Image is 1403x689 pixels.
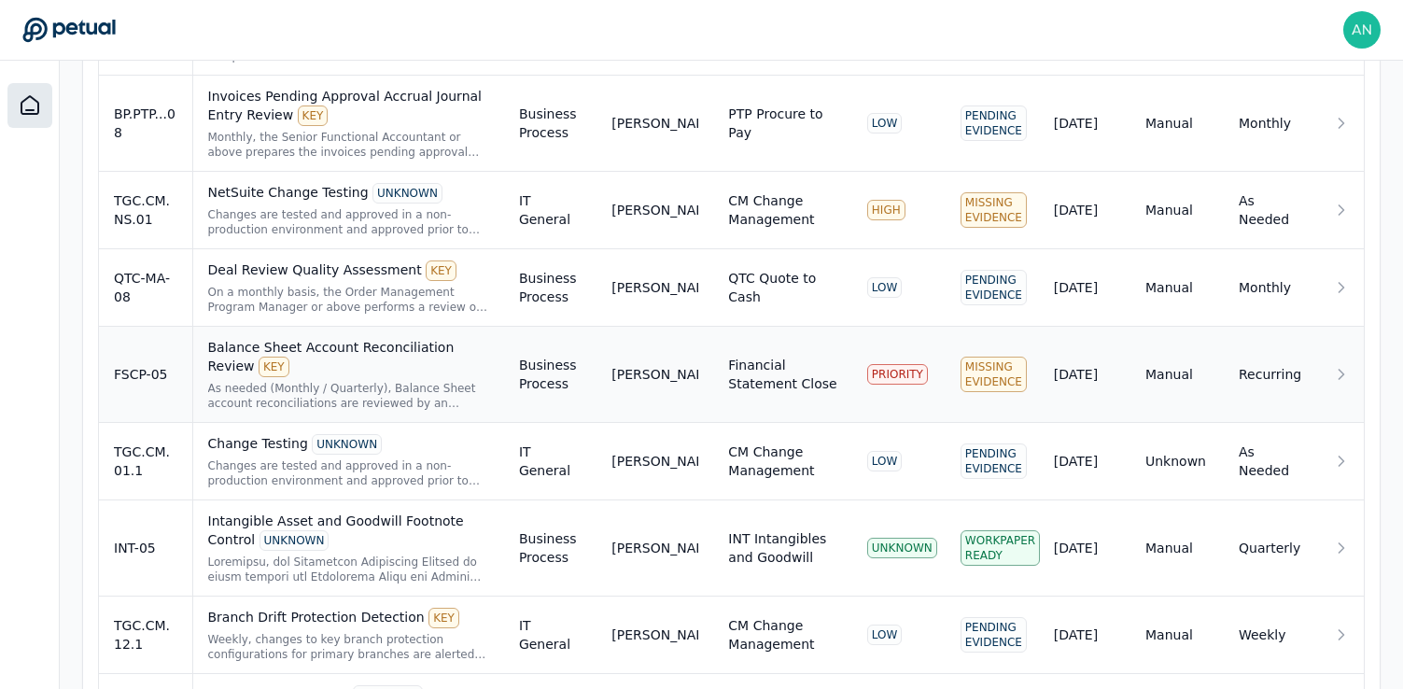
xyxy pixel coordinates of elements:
td: Business Process [504,500,596,597]
a: Dashboard [7,83,52,128]
div: INT Intangibles and Goodwill [728,529,836,567]
td: As Needed [1224,172,1317,249]
td: Manual [1130,76,1224,172]
div: KEY [428,608,459,628]
div: TGC.CM.01.1 [114,443,177,480]
div: KEY [298,105,329,126]
td: Monthly [1224,76,1317,172]
div: [PERSON_NAME] [611,201,698,219]
td: IT General [504,597,596,674]
div: FSCP-05 [114,365,177,384]
div: Workpaper Ready [961,530,1040,566]
div: UNKNOWN [867,538,937,558]
div: [DATE] [1054,626,1115,644]
div: [DATE] [1054,201,1115,219]
div: Intangible Asset and Goodwill Footnote Control [208,512,489,551]
img: andrew.meyers@reddit.com [1343,11,1381,49]
td: Manual [1130,249,1224,327]
td: Business Process [504,327,596,423]
div: [PERSON_NAME] [611,114,698,133]
div: QTC-MA-08 [114,269,177,306]
div: Quarterly, the Functional Accounting Manager or above reviews the Intangible Asset and Goodwill f... [208,555,489,584]
div: Changes are tested and approved in a non-production environment and approved prior to being imple... [208,458,489,488]
div: UNKNOWN [372,183,442,204]
div: TGC.CM.NS.01 [114,191,177,229]
div: UNKNOWN [312,434,382,455]
div: LOW [867,277,903,298]
div: CM Change Management [728,443,836,480]
td: Business Process [504,76,596,172]
div: Monthly, the Senior Functional Accountant or above prepares the invoices pending approval accrual... [208,130,489,160]
div: [PERSON_NAME] [611,626,698,644]
div: [DATE] [1054,114,1115,133]
td: Recurring [1224,327,1317,423]
div: UNKNOWN [260,530,330,551]
div: Invoices Pending Approval Accrual Journal Entry Review [208,87,489,126]
td: Business Process [504,249,596,327]
div: KEY [426,260,456,281]
div: LOW [867,113,903,134]
div: TGC.CM.12.1 [114,616,177,654]
div: [DATE] [1054,365,1115,384]
td: Manual [1130,172,1224,249]
div: [PERSON_NAME] [611,452,698,471]
td: Quarterly [1224,500,1317,597]
div: Pending Evidence [961,617,1027,653]
div: Branch Drift Protection Detection [208,608,489,628]
div: PRIORITY [867,364,928,385]
div: Missing Evidence [961,357,1027,392]
td: Monthly [1224,249,1317,327]
div: Financial Statement Close [728,356,836,393]
div: Pending Evidence [961,443,1027,479]
div: KEY [259,357,289,377]
td: Weekly [1224,597,1317,674]
a: Go to Dashboard [22,17,116,43]
div: Change Testing [208,434,489,455]
td: Manual [1130,327,1224,423]
div: Weekly, changes to key branch protection configurations for primary branches are alerted upon cha... [208,632,489,662]
div: BP.PTP...08 [114,105,177,142]
div: On a monthly basis, the Order Management Program Manager or above performs a review of Closed/Won... [208,285,489,315]
div: CM Change Management [728,191,836,229]
div: [DATE] [1054,278,1115,297]
td: Unknown [1130,423,1224,500]
td: Manual [1130,597,1224,674]
div: NetSuite Change Testing [208,183,489,204]
div: CM Change Management [728,616,836,654]
div: As needed (Monthly / Quarterly), Balance Sheet account reconciliations are reviewed by an indepen... [208,381,489,411]
td: Manual [1130,500,1224,597]
td: IT General [504,423,596,500]
div: Balance Sheet Account Reconciliation Review [208,338,489,377]
div: INT-05 [114,539,177,557]
div: Deal Review Quality Assessment [208,260,489,281]
div: PTP Procure to Pay [728,105,836,142]
td: IT General [504,172,596,249]
div: Pending Evidence [961,105,1027,141]
div: LOW [867,625,903,645]
div: [PERSON_NAME] [611,539,698,557]
div: [PERSON_NAME] [611,278,698,297]
div: HIGH [867,200,905,220]
div: Pending Evidence [961,270,1027,305]
div: [DATE] [1054,452,1115,471]
td: As Needed [1224,423,1317,500]
div: Missing Evidence [961,192,1027,228]
div: QTC Quote to Cash [728,269,836,306]
div: Changes are tested and approved in a non-production environment and approved prior to being imple... [208,207,489,237]
div: [PERSON_NAME] [611,365,698,384]
div: LOW [867,451,903,471]
div: [DATE] [1054,539,1115,557]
